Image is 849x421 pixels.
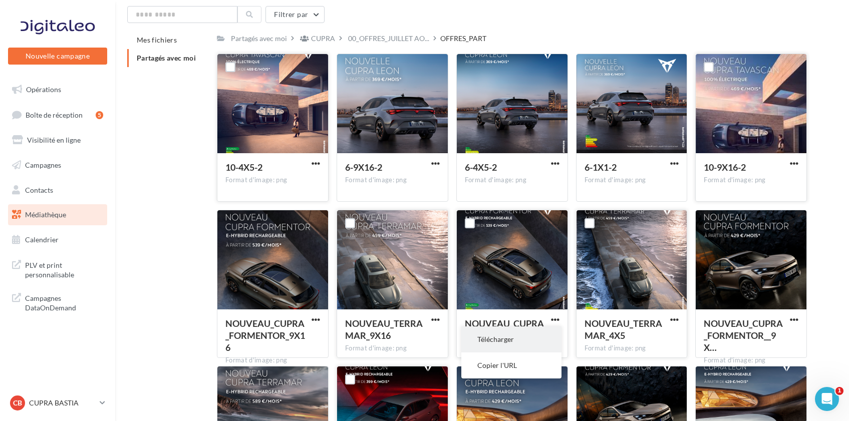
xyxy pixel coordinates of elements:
span: Visibilité en ligne [27,136,81,144]
div: Format d'image: png [585,176,679,185]
span: 6-1X1-2 [585,162,617,173]
div: Partagés avec moi [231,34,287,44]
span: Partagés avec moi [137,54,196,62]
span: 00_OFFRES_JUILLET AO... [348,34,429,44]
button: Télécharger [461,326,561,352]
span: Boîte de réception [26,110,83,119]
a: Médiathèque [6,204,109,225]
button: Filtrer par [265,6,325,23]
span: NOUVEAU_CUPRA_FORMENTOR_9X16 [225,318,305,353]
a: Calendrier [6,229,109,250]
div: Format d'image: png [345,176,440,185]
span: PLV et print personnalisable [25,258,103,280]
span: Campagnes DataOnDemand [25,291,103,313]
span: Opérations [26,85,61,94]
p: CUPRA BASTIA [29,398,96,408]
span: NOUVEAU_TERRAMAR_4X5 [585,318,662,341]
div: Format d'image: png [585,344,679,353]
span: Mes fichiers [137,36,177,44]
div: Format d'image: png [225,356,320,365]
div: 5 [96,111,103,119]
span: 10-4X5-2 [225,162,262,173]
div: Format d'image: png [704,356,798,365]
a: Visibilité en ligne [6,130,109,151]
span: NOUVEAU_TERRAMAR_9X16 [345,318,423,341]
span: Médiathèque [25,210,66,219]
a: Boîte de réception5 [6,104,109,126]
span: Calendrier [25,235,59,244]
span: Contacts [25,185,53,194]
span: 10-9X16-2 [704,162,746,173]
button: Nouvelle campagne [8,48,107,65]
iframe: Intercom live chat [815,387,839,411]
div: Format d'image: png [345,344,440,353]
div: Format d'image: png [225,176,320,185]
span: Campagnes [25,161,61,169]
a: Campagnes [6,155,109,176]
div: OFFRES_PART [440,34,486,44]
span: NOUVEAU_CUPRA_FORMENTOR__9X16 [704,318,783,353]
div: CUPRA [311,34,335,44]
span: 6-9X16-2 [345,162,382,173]
a: Campagnes DataOnDemand [6,287,109,317]
span: 1 [835,387,843,395]
div: Format d'image: png [704,176,798,185]
span: 6-4X5-2 [465,162,497,173]
button: Copier l'URL [461,352,561,378]
a: Opérations [6,79,109,100]
a: Contacts [6,180,109,201]
span: NOUVEAU_CUPRA_FORMENTOR_4X5 [465,318,544,341]
div: Format d'image: png [465,176,559,185]
a: CB CUPRA BASTIA [8,393,107,412]
span: CB [13,398,22,408]
a: PLV et print personnalisable [6,254,109,284]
